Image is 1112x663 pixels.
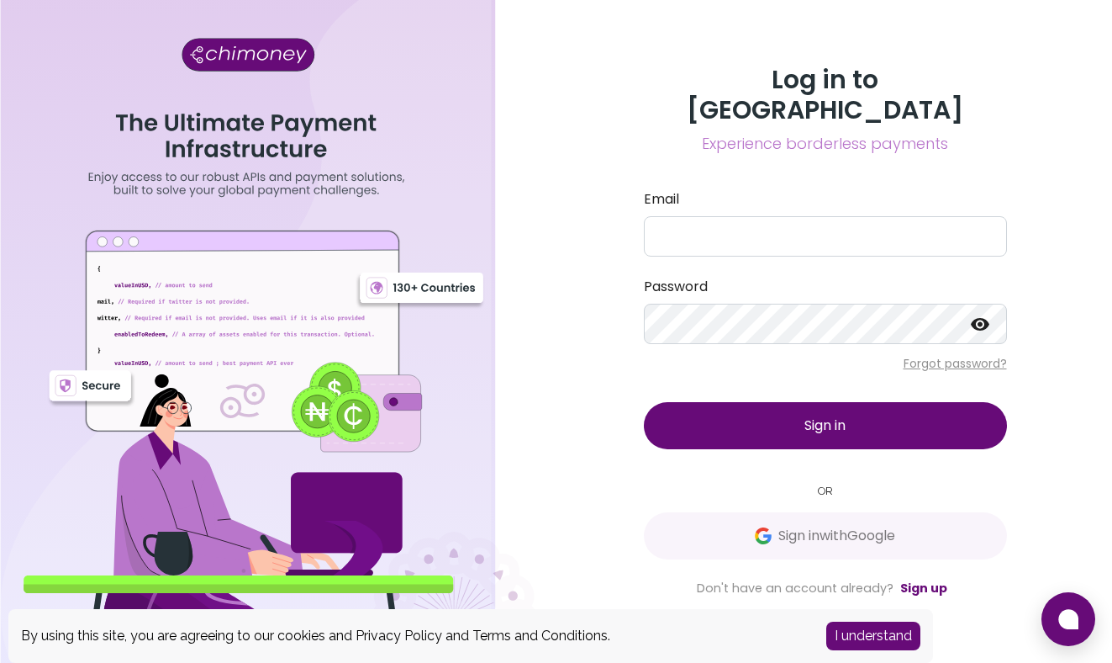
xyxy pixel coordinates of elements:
[697,580,893,597] span: Don't have an account already?
[778,526,895,546] span: Sign in with Google
[644,132,1007,156] span: Experience borderless payments
[21,626,801,646] div: By using this site, you are agreeing to our cookies and and .
[644,355,1007,372] p: Forgot password?
[804,416,846,435] span: Sign in
[826,622,920,650] button: Accept cookies
[1041,592,1095,646] button: Open chat window
[755,528,772,544] img: Google
[644,402,1007,449] button: Sign in
[644,277,1007,297] label: Password
[644,189,1007,210] label: Email
[900,580,947,597] a: Sign up
[644,512,1007,560] button: GoogleSign inwithGoogle
[356,628,442,644] a: Privacy Policy
[644,65,1007,125] h3: Log in to [GEOGRAPHIC_DATA]
[644,483,1007,499] small: OR
[472,628,608,644] a: Terms and Conditions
